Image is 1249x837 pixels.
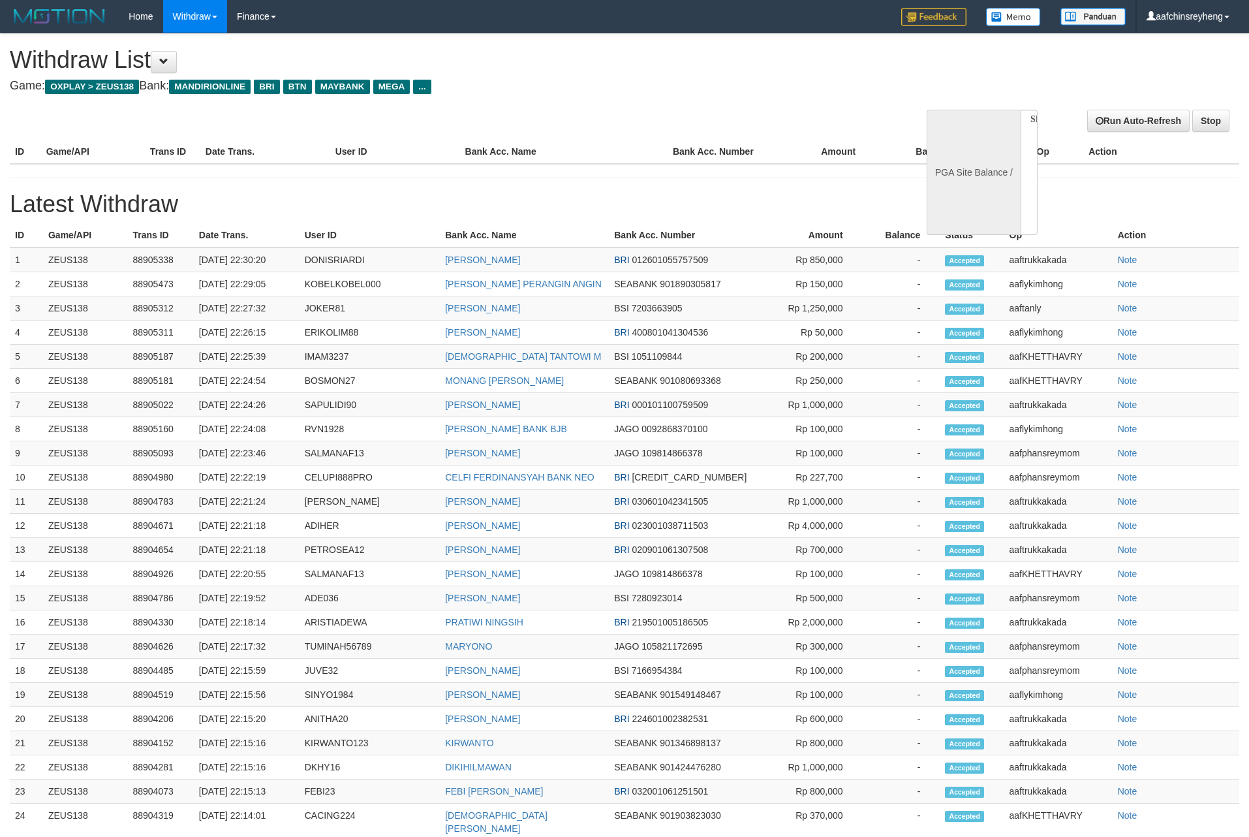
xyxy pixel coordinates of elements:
td: [DATE] 22:27:32 [194,296,300,321]
span: 219501005186505 [632,617,708,627]
td: aaflykimhong [1004,272,1113,296]
td: Rp 150,000 [771,272,863,296]
td: - [863,321,940,345]
td: [DATE] 22:18:14 [194,610,300,635]
td: [DATE] 22:24:26 [194,393,300,417]
td: CELUPI888PRO [300,466,440,490]
td: [DATE] 22:20:55 [194,562,300,586]
a: [PERSON_NAME] [445,689,520,700]
td: 1 [10,247,43,272]
a: Note [1118,520,1137,531]
span: MANDIRIONLINE [169,80,251,94]
td: ZEUS138 [43,683,128,707]
td: 7 [10,393,43,417]
h1: Latest Withdraw [10,191,1239,217]
td: DONISRIARDI [300,247,440,272]
a: [PERSON_NAME] [445,400,520,410]
td: Rp 500,000 [771,586,863,610]
a: Note [1118,738,1137,748]
td: 19 [10,683,43,707]
a: Note [1118,786,1137,797]
th: Balance [875,140,970,164]
td: [PERSON_NAME] [300,490,440,514]
a: Note [1118,641,1137,652]
a: DIKIHILMAWAN [445,762,512,772]
a: Note [1118,351,1137,362]
td: Rp 4,000,000 [771,514,863,538]
a: Note [1118,545,1137,555]
th: Date Trans. [194,223,300,247]
span: Accepted [945,593,984,605]
td: ARISTIADEWA [300,610,440,635]
td: 88904519 [127,683,193,707]
span: Accepted [945,424,984,435]
td: 5 [10,345,43,369]
a: [PERSON_NAME] [445,593,520,603]
span: Accepted [945,618,984,629]
span: JAGO [614,448,639,458]
img: Feedback.jpg [901,8,966,26]
td: aaftrukkakada [1004,247,1113,272]
a: Note [1118,714,1137,724]
td: aafphansreymom [1004,635,1113,659]
td: [DATE] 22:22:19 [194,466,300,490]
span: BSI [614,665,629,676]
td: BOSMON27 [300,369,440,393]
a: MARYONO [445,641,492,652]
th: Bank Acc. Number [668,140,771,164]
a: [PERSON_NAME] [445,303,520,313]
td: [DATE] 22:15:59 [194,659,300,683]
th: Trans ID [145,140,200,164]
td: ADIHER [300,514,440,538]
span: 7166954384 [632,665,683,676]
td: ZEUS138 [43,393,128,417]
th: User ID [300,223,440,247]
td: 88905160 [127,417,193,441]
span: Accepted [945,642,984,653]
td: 15 [10,586,43,610]
span: Accepted [945,545,984,556]
td: 88904206 [127,707,193,731]
td: 20 [10,707,43,731]
td: 88904485 [127,659,193,683]
a: [PERSON_NAME] PERANGIN ANGIN [445,279,602,289]
span: Accepted [945,400,984,411]
td: Rp 1,250,000 [771,296,863,321]
span: BSI [614,351,629,362]
span: 7203663905 [632,303,683,313]
td: Rp 200,000 [771,345,863,369]
td: 12 [10,514,43,538]
span: 020901061307508 [632,545,708,555]
td: aaflykimhong [1004,417,1113,441]
span: 030601042341505 [632,496,708,507]
td: 88904980 [127,466,193,490]
th: Amount [771,223,863,247]
td: - [863,586,940,610]
td: 18 [10,659,43,683]
td: Rp 100,000 [771,417,863,441]
a: Note [1118,593,1137,603]
td: [DATE] 22:24:08 [194,417,300,441]
td: aaftanly [1004,296,1113,321]
td: 88905473 [127,272,193,296]
td: [DATE] 22:30:20 [194,247,300,272]
span: BRI [614,496,629,507]
span: Accepted [945,690,984,701]
td: aaftrukkakada [1004,514,1113,538]
td: ZEUS138 [43,466,128,490]
a: Note [1118,400,1137,410]
a: Note [1118,496,1137,507]
td: - [863,466,940,490]
td: ZEUS138 [43,296,128,321]
span: OXPLAY > ZEUS138 [45,80,139,94]
th: Date Trans. [200,140,330,164]
td: SAPULIDI90 [300,393,440,417]
td: 88905181 [127,369,193,393]
a: Note [1118,255,1137,265]
td: - [863,514,940,538]
a: Note [1118,569,1137,579]
td: 3 [10,296,43,321]
span: SEABANK [614,375,657,386]
span: Accepted [945,569,984,580]
td: [DATE] 22:23:46 [194,441,300,466]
